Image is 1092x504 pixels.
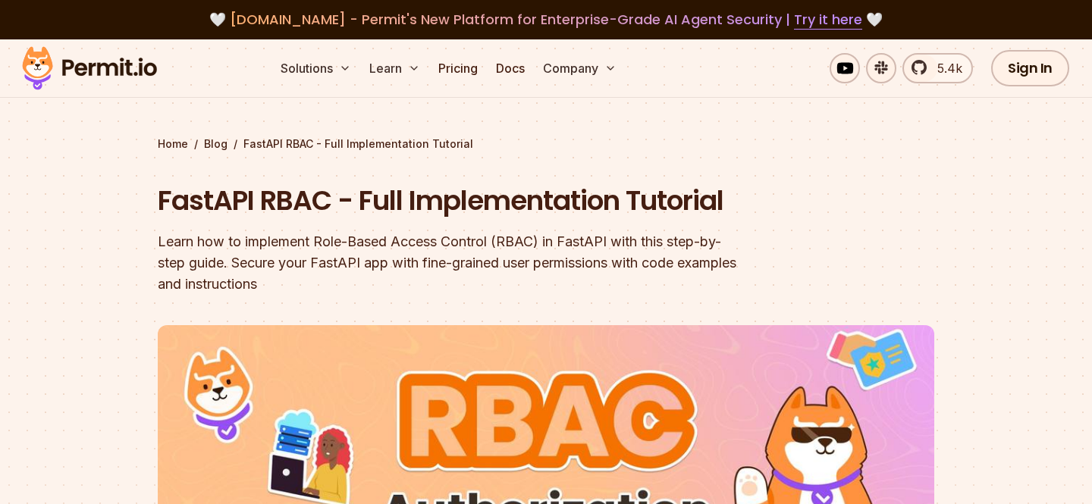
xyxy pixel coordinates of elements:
[902,53,973,83] a: 5.4k
[158,136,188,152] a: Home
[158,136,934,152] div: / /
[432,53,484,83] a: Pricing
[204,136,227,152] a: Blog
[537,53,623,83] button: Company
[158,182,740,220] h1: FastAPI RBAC - Full Implementation Tutorial
[158,231,740,295] div: Learn how to implement Role-Based Access Control (RBAC) in FastAPI with this step-by-step guide. ...
[928,59,962,77] span: 5.4k
[15,42,164,94] img: Permit logo
[794,10,862,30] a: Try it here
[490,53,531,83] a: Docs
[230,10,862,29] span: [DOMAIN_NAME] - Permit's New Platform for Enterprise-Grade AI Agent Security |
[36,9,1056,30] div: 🤍 🤍
[275,53,357,83] button: Solutions
[363,53,426,83] button: Learn
[991,50,1069,86] a: Sign In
